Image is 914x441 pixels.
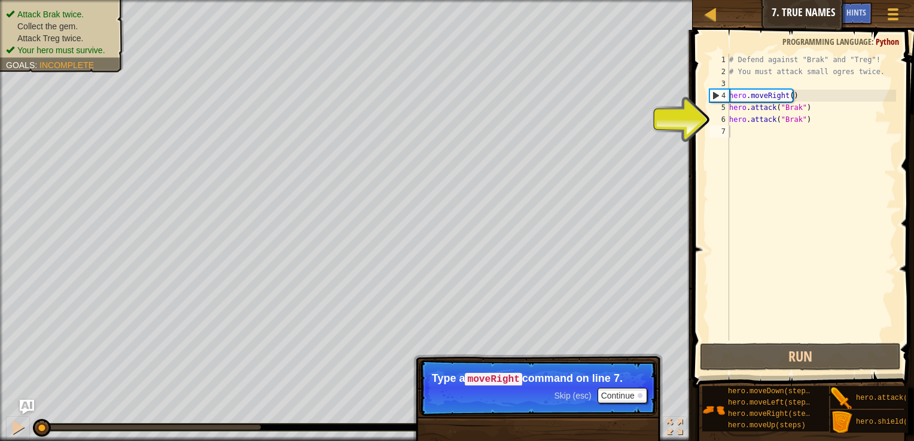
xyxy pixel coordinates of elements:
div: 2 [709,66,729,78]
button: Show game menu [878,2,908,30]
span: Attack Treg twice. [17,33,83,43]
button: Run [700,343,901,370]
span: Skip (esc) [554,391,591,400]
span: Incomplete [39,60,94,70]
img: portrait.png [702,399,725,421]
span: : [872,36,876,47]
span: Ask AI [814,7,834,18]
li: Attack Treg twice. [6,32,115,44]
span: Your hero must survive. [17,45,105,55]
div: 3 [709,78,729,90]
button: Continue [598,388,647,403]
code: moveRight [465,373,522,386]
button: Ctrl + P: Pause [6,416,30,441]
li: Your hero must survive. [6,44,115,56]
div: 7 [709,125,729,137]
button: Ask AI [808,2,840,24]
span: Attack Brak twice. [17,10,84,19]
li: Attack Brak twice. [6,8,115,20]
span: hero.moveLeft(steps) [728,399,814,407]
div: 6 [709,114,729,125]
span: hero.shield() [856,418,912,426]
span: Python [876,36,899,47]
li: Collect the gem. [6,20,115,32]
span: Hints [846,7,866,18]
div: 1 [709,54,729,66]
button: Ask AI [20,400,34,414]
span: Programming language [782,36,872,47]
img: portrait.png [830,387,853,410]
p: Type a command on line 7. [432,372,644,385]
span: hero.moveDown(steps) [728,387,814,396]
span: Collect the gem. [17,22,78,31]
span: : [35,60,39,70]
span: Goals [6,60,35,70]
span: hero.moveUp(steps) [728,421,806,430]
div: 5 [709,102,729,114]
img: portrait.png [830,411,853,434]
div: 4 [710,90,729,102]
button: Toggle fullscreen [663,416,687,441]
span: hero.moveRight(steps) [728,410,818,418]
